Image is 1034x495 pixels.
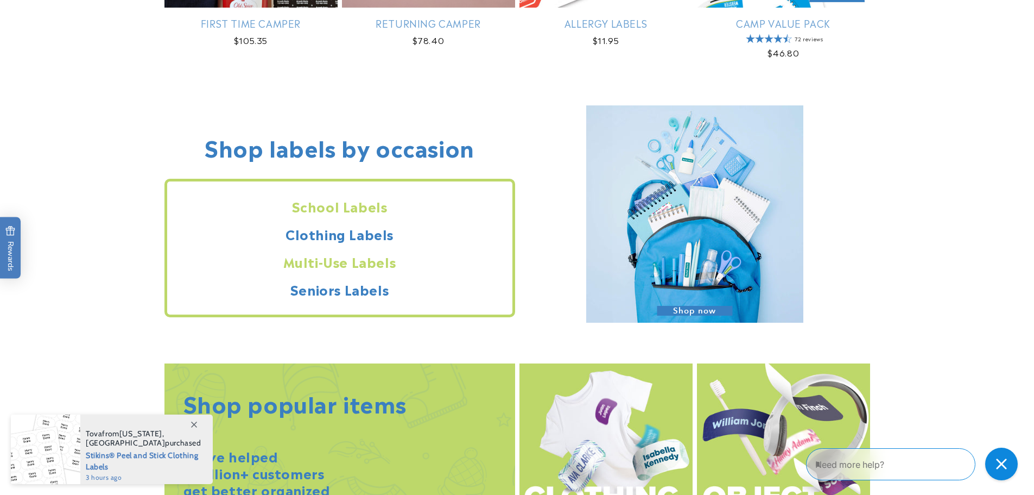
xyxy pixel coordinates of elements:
[167,253,512,270] h2: Multi-Use Labels
[167,198,512,215] h2: School Labels
[164,17,338,29] a: First Time Camper
[119,429,162,438] span: [US_STATE]
[697,17,870,29] a: Camp Value Pack
[167,281,512,298] h2: Seniors Labels
[183,389,407,417] h2: Shop popular items
[86,438,165,448] span: [GEOGRAPHIC_DATA]
[167,225,512,242] h2: Clothing Labels
[205,133,474,161] h2: Shop labels by occasion
[86,429,201,448] span: from , purchased
[519,17,693,29] a: Allergy Labels
[657,306,732,316] span: Shop now
[9,408,137,441] iframe: Sign Up via Text for Offers
[586,105,803,327] a: Shop now
[806,444,1023,484] iframe: Gorgias Floating Chat
[86,473,201,483] span: 3 hours ago
[586,105,803,323] img: School labels collection
[342,17,515,29] a: Returning Camper
[86,448,201,473] span: Stikins® Peel and Stick Clothing Labels
[5,225,16,271] span: Rewards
